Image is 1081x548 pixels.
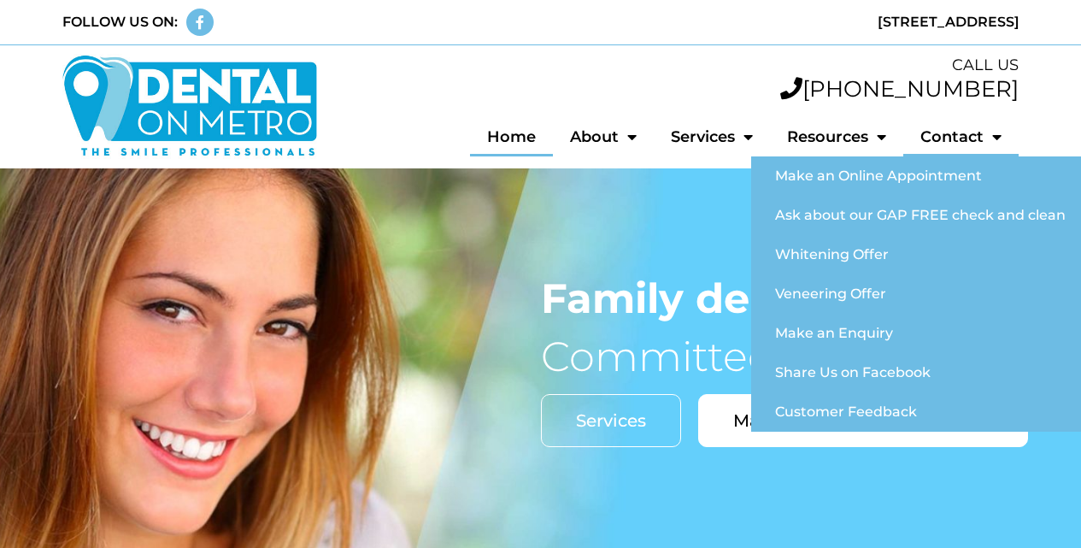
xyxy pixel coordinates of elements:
[541,394,681,447] a: Services
[470,117,553,156] a: Home
[698,394,1028,447] a: Make an Online Appointment
[903,117,1019,156] a: Contact
[770,117,903,156] a: Resources
[780,75,1019,103] a: [PHONE_NUMBER]
[553,117,654,156] a: About
[549,12,1019,32] div: [STREET_ADDRESS]
[654,117,770,156] a: Services
[62,12,178,32] div: FOLLOW US ON:
[335,117,1019,156] nav: Menu
[733,412,993,429] span: Make an Online Appointment
[335,54,1019,77] div: CALL US
[576,412,646,429] span: Services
